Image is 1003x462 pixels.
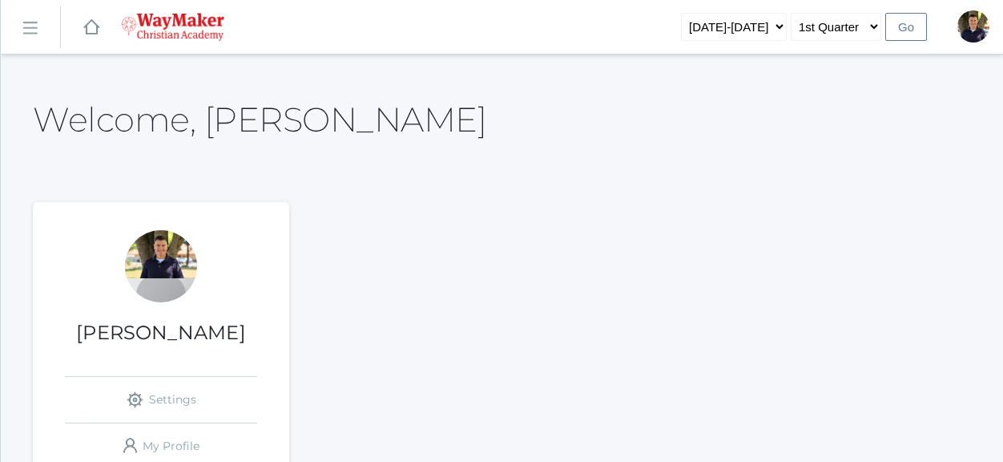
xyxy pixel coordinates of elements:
[33,101,486,138] h2: Welcome, [PERSON_NAME]
[885,13,927,41] input: Go
[65,377,257,423] a: Settings
[957,10,989,43] div: Richard Lepage
[125,230,197,302] div: Richard Lepage
[121,13,224,41] img: waymaker-logo-stack-white-1602f2b1af18da31a5905e9982d058868370996dac5278e84edea6dabf9a3315.png
[33,322,289,343] h1: [PERSON_NAME]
